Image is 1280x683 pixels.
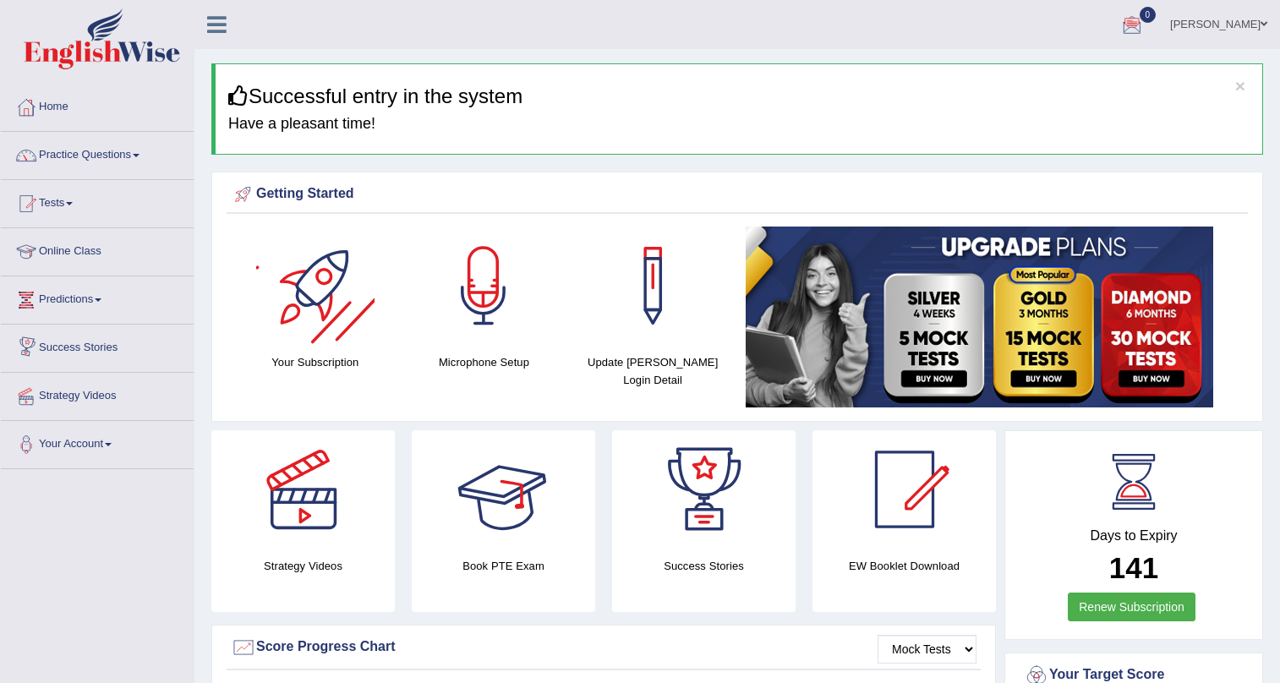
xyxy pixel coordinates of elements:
span: 0 [1140,7,1157,23]
a: Success Stories [1,325,194,367]
h4: Days to Expiry [1024,528,1244,544]
a: Predictions [1,276,194,319]
h4: Book PTE Exam [412,557,595,575]
h4: Your Subscription [239,353,391,371]
h4: Success Stories [612,557,796,575]
a: Renew Subscription [1068,593,1195,621]
h4: Strategy Videos [211,557,395,575]
h4: Microphone Setup [408,353,561,371]
div: Score Progress Chart [231,635,976,660]
a: Practice Questions [1,132,194,174]
div: Getting Started [231,182,1244,207]
h3: Successful entry in the system [228,85,1250,107]
button: × [1235,77,1245,95]
a: Strategy Videos [1,373,194,415]
a: Your Account [1,421,194,463]
h4: EW Booklet Download [812,557,996,575]
a: Online Class [1,228,194,270]
a: Tests [1,180,194,222]
h4: Have a pleasant time! [228,116,1250,133]
b: 141 [1109,551,1158,584]
h4: Update [PERSON_NAME] Login Detail [577,353,729,389]
a: Home [1,84,194,126]
img: small5.jpg [746,227,1213,407]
